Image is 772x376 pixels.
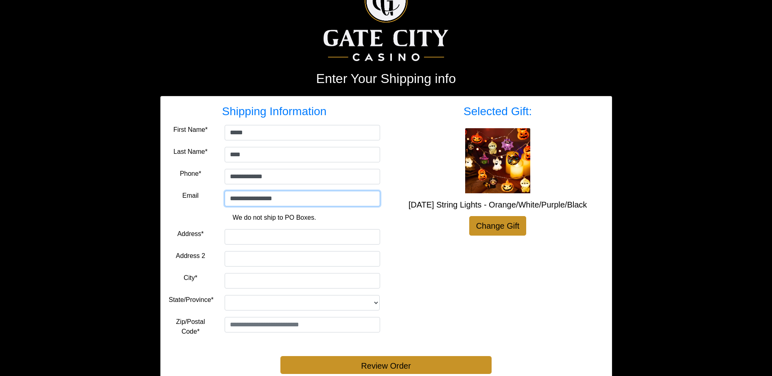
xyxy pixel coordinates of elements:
[392,200,604,210] h5: [DATE] String Lights - Orange/White/Purple/Black
[465,128,530,193] img: Halloween String Lights - Orange/White/Purple/Black
[176,251,205,261] label: Address 2
[169,317,212,337] label: Zip/Postal Code*
[169,295,214,305] label: State/Province*
[469,216,527,236] a: Change Gift
[173,125,208,135] label: First Name*
[180,169,201,179] label: Phone*
[392,105,604,118] h3: Selected Gift:
[173,147,208,157] label: Last Name*
[175,213,374,223] p: We do not ship to PO Boxes.
[184,273,197,283] label: City*
[169,105,380,118] h3: Shipping Information
[177,229,204,239] label: Address*
[182,191,199,201] label: Email
[160,71,612,86] h2: Enter Your Shipping info
[280,356,492,374] button: Review Order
